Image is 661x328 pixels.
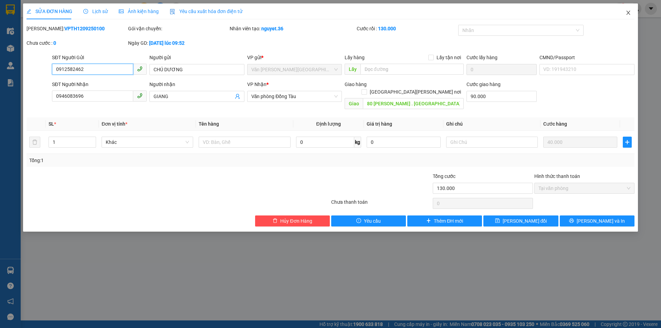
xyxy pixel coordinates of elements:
[27,39,127,47] div: Chưa cước :
[345,64,360,75] span: Lấy
[367,121,392,127] span: Giá trị hàng
[53,40,56,46] b: 0
[149,40,185,46] b: [DATE] lúc 09:52
[137,93,143,98] span: phone
[128,25,228,32] div: Gói vận chuyển:
[466,55,497,60] label: Cước lấy hàng
[357,25,457,32] div: Cước rồi :
[495,218,500,224] span: save
[29,157,255,164] div: Tổng: 1
[170,9,175,14] img: icon
[64,26,105,31] b: VPTH1209250100
[577,217,625,225] span: [PERSON_NAME] và In
[251,64,338,75] span: Văn phòng Thanh Hóa
[466,64,537,75] input: Cước lấy hàng
[466,82,501,87] label: Cước giao hàng
[345,55,365,60] span: Lấy hàng
[354,137,361,148] span: kg
[251,91,338,102] span: Văn phòng Đồng Tàu
[446,137,538,148] input: Ghi Chú
[199,137,290,148] input: VD: Bàn, Ghế
[407,215,482,226] button: plusThêm ĐH mới
[434,217,463,225] span: Thêm ĐH mới
[543,121,567,127] span: Cước hàng
[619,3,638,23] button: Close
[27,25,127,32] div: [PERSON_NAME]:
[330,198,432,210] div: Chưa thanh toán
[569,218,574,224] span: printer
[29,137,40,148] button: delete
[273,218,277,224] span: delete
[364,217,381,225] span: Yêu cầu
[426,218,431,224] span: plus
[149,54,244,61] div: Người gửi
[534,173,580,179] label: Hình thức thanh toán
[235,94,240,99] span: user-add
[466,91,537,102] input: Cước giao hàng
[331,215,406,226] button: exclamation-circleYêu cầu
[345,98,363,109] span: Giao
[345,82,367,87] span: Giao hàng
[255,215,330,226] button: deleteHủy Đơn Hàng
[102,121,127,127] span: Đơn vị tính
[483,215,558,226] button: save[PERSON_NAME] đổi
[230,25,355,32] div: Nhân viên tạo:
[170,9,242,14] span: Yêu cầu xuất hóa đơn điện tử
[128,39,228,47] div: Ngày GD:
[367,88,464,96] span: [GEOGRAPHIC_DATA][PERSON_NAME] nơi
[27,9,31,14] span: edit
[199,121,219,127] span: Tên hàng
[83,9,108,14] span: Lịch sử
[538,183,630,193] span: Tại văn phòng
[119,9,159,14] span: Ảnh kiện hàng
[247,82,266,87] span: VP Nhận
[433,173,455,179] span: Tổng cước
[261,26,283,31] b: nguyet.36
[52,81,147,88] div: SĐT Người Nhận
[83,9,88,14] span: clock-circle
[626,10,631,15] span: close
[443,117,541,131] th: Ghi chú
[149,81,244,88] div: Người nhận
[247,54,342,61] div: VP gửi
[106,137,189,147] span: Khác
[52,54,147,61] div: SĐT Người Gửi
[363,98,464,109] input: Dọc đường
[623,139,631,145] span: plus
[280,217,312,225] span: Hủy Đơn Hàng
[560,215,634,226] button: printer[PERSON_NAME] và In
[316,121,341,127] span: Định lượng
[539,54,634,61] div: CMND/Passport
[503,217,547,225] span: [PERSON_NAME] đổi
[27,9,72,14] span: SỬA ĐƠN HÀNG
[119,9,124,14] span: picture
[543,137,617,148] input: 0
[623,137,632,148] button: plus
[378,26,396,31] b: 130.000
[49,121,54,127] span: SL
[137,66,143,72] span: phone
[360,64,464,75] input: Dọc đường
[434,54,464,61] span: Lấy tận nơi
[356,218,361,224] span: exclamation-circle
